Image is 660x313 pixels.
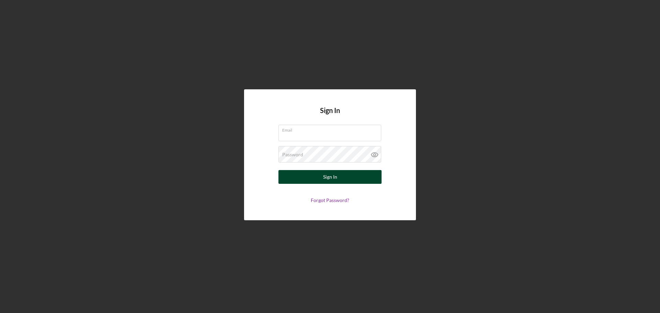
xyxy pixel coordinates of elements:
[323,170,337,184] div: Sign In
[282,125,381,133] label: Email
[278,170,382,184] button: Sign In
[282,152,303,157] label: Password
[311,197,349,203] a: Forgot Password?
[320,107,340,125] h4: Sign In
